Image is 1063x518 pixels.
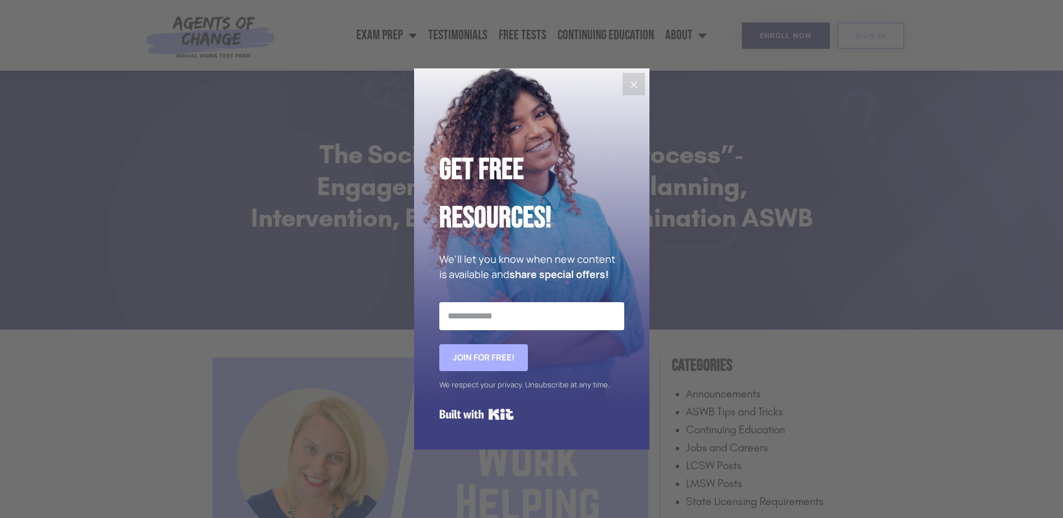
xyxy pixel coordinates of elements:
[439,344,528,371] button: Join for FREE!
[439,252,624,282] p: We'll let you know when new content is available and
[439,404,514,424] a: Built with Kit
[623,73,645,95] button: Close
[509,267,609,281] strong: share special offers!
[439,377,624,393] div: We respect your privacy. Unsubscribe at any time.
[439,146,624,243] h2: Get Free Resources!
[439,302,624,330] input: Email Address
